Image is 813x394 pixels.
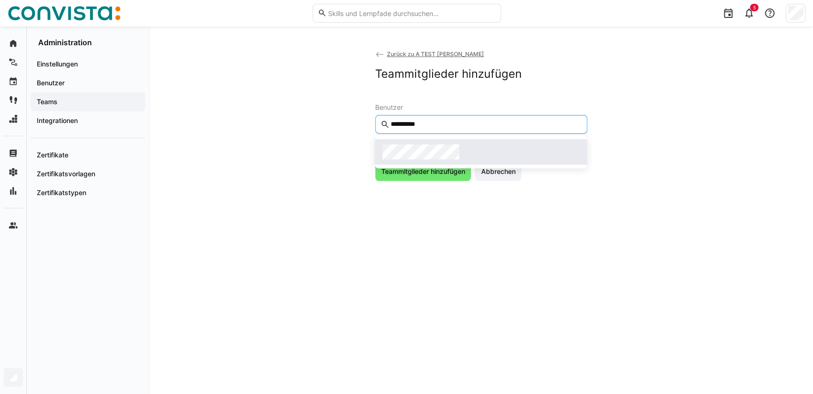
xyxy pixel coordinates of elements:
span: Teammitglieder hinzufügen [379,167,466,176]
div: Benutzer [375,104,587,111]
a: Zurück zu A TEST [PERSON_NAME] [375,50,484,57]
span: 5 [753,5,756,10]
span: Zurück zu A TEST [PERSON_NAME] [386,50,484,57]
input: Skills und Lernpfade durchsuchen… [327,9,495,17]
h2: Teammitglieder hinzufügen [375,67,587,81]
button: Teammitglieder hinzufügen [375,162,471,181]
button: Abbrechen [475,162,521,181]
span: Abbrechen [479,167,517,176]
